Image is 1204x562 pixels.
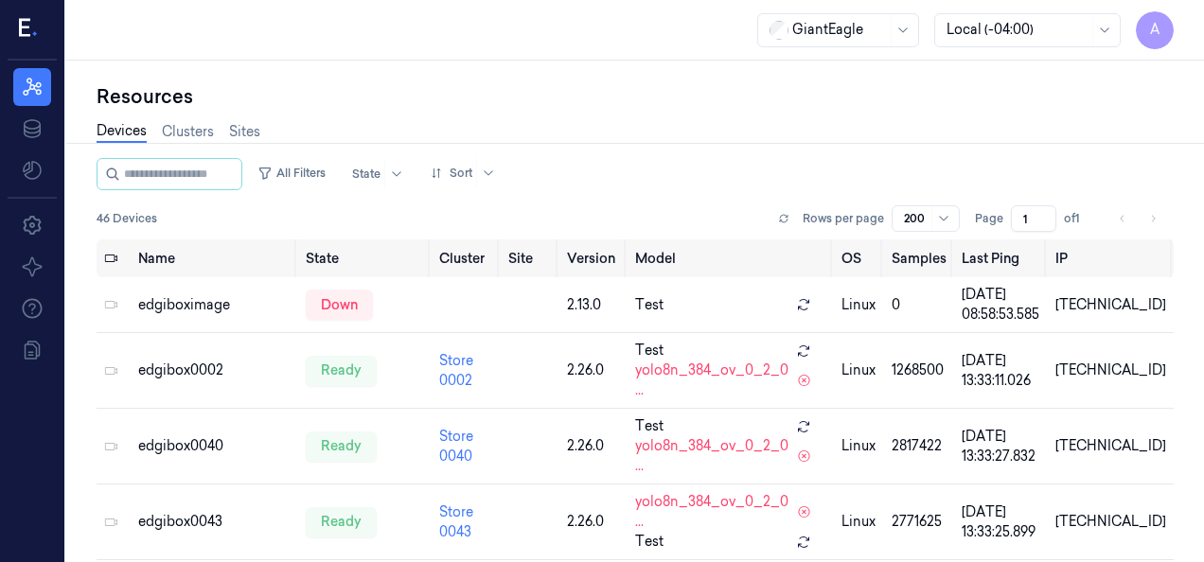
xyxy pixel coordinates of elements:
[841,436,876,456] p: linux
[501,239,559,277] th: Site
[892,360,947,380] div: 1268500
[962,502,1040,542] div: [DATE] 13:33:25.899
[841,295,876,315] p: linux
[1064,210,1094,227] span: of 1
[892,295,947,315] div: 0
[1055,360,1166,380] div: [TECHNICAL_ID]
[841,360,876,380] p: linux
[306,356,377,386] div: ready
[306,290,373,320] div: down
[250,158,333,188] button: All Filters
[138,295,291,315] div: edgiboximage
[962,285,1040,325] div: [DATE] 08:58:53.585
[841,512,876,532] p: linux
[97,83,1174,110] div: Resources
[306,431,377,462] div: ready
[298,239,432,277] th: State
[635,416,664,436] span: Test
[1048,239,1174,277] th: IP
[567,512,620,532] div: 2.26.0
[1136,11,1174,49] button: A
[635,341,664,360] span: Test
[559,239,628,277] th: Version
[962,351,1040,391] div: [DATE] 13:33:11.026
[1109,205,1166,232] nav: pagination
[162,122,214,142] a: Clusters
[567,436,620,456] div: 2.26.0
[803,210,884,227] p: Rows per page
[635,295,664,315] span: Test
[439,428,473,465] a: Store 0040
[138,436,291,456] div: edgibox0040
[635,360,789,400] span: yolo8n_384_ov_0_2_0 ...
[567,295,620,315] div: 2.13.0
[834,239,884,277] th: OS
[432,239,501,277] th: Cluster
[138,512,291,532] div: edgibox0043
[635,492,789,532] span: yolo8n_384_ov_0_2_0 ...
[306,507,377,537] div: ready
[1055,295,1166,315] div: [TECHNICAL_ID]
[439,352,473,389] a: Store 0002
[138,360,291,380] div: edgibox0002
[635,532,664,552] span: Test
[1055,436,1166,456] div: [TECHNICAL_ID]
[131,239,298,277] th: Name
[628,239,834,277] th: Model
[962,427,1040,466] div: [DATE] 13:33:27.832
[1055,512,1166,532] div: [TECHNICAL_ID]
[439,503,473,540] a: Store 0043
[892,436,947,456] div: 2817422
[635,436,789,476] span: yolo8n_384_ov_0_2_0 ...
[229,122,260,142] a: Sites
[892,512,947,532] div: 2771625
[97,121,147,143] a: Devices
[975,210,1003,227] span: Page
[884,239,954,277] th: Samples
[97,210,157,227] span: 46 Devices
[954,239,1048,277] th: Last Ping
[567,360,620,380] div: 2.26.0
